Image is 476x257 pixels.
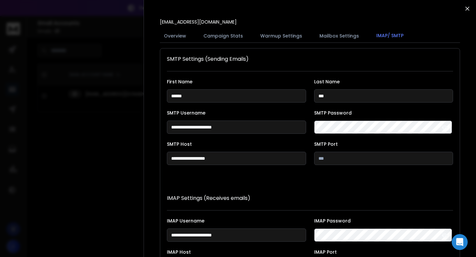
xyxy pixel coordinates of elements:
[372,28,408,43] button: IMAP/ SMTP
[160,19,237,25] p: [EMAIL_ADDRESS][DOMAIN_NAME]
[167,250,306,254] label: IMAP Host
[315,29,363,43] button: Mailbox Settings
[314,250,453,254] label: IMAP Port
[167,142,306,146] label: SMTP Host
[314,142,453,146] label: SMTP Port
[167,79,306,84] label: First Name
[167,194,453,202] p: IMAP Settings (Receives emails)
[452,234,468,250] div: Open Intercom Messenger
[314,111,453,115] label: SMTP Password
[167,111,306,115] label: SMTP Username
[167,218,306,223] label: IMAP Username
[160,29,190,43] button: Overview
[167,55,453,63] h1: SMTP Settings (Sending Emails)
[256,29,306,43] button: Warmup Settings
[314,79,453,84] label: Last Name
[199,29,247,43] button: Campaign Stats
[314,218,453,223] label: IMAP Password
